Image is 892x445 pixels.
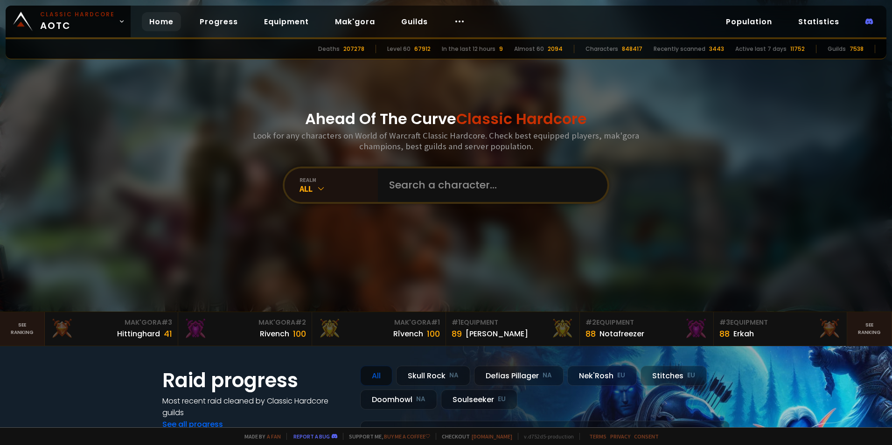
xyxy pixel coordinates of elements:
[472,433,512,440] a: [DOMAIN_NAME]
[580,312,714,346] a: #2Equipment88Notafreezer
[184,318,306,327] div: Mak'Gora
[343,433,430,440] span: Support me,
[328,12,383,31] a: Mak'gora
[514,45,544,53] div: Almost 60
[343,45,364,53] div: 207278
[449,371,459,380] small: NA
[249,130,643,152] h3: Look for any characters on World of Warcraft Classic Hardcore. Check best equipped players, mak'g...
[239,433,281,440] span: Made by
[446,312,580,346] a: #1Equipment89[PERSON_NAME]
[40,10,115,19] small: Classic Hardcore
[178,312,312,346] a: Mak'Gora#2Rivench100
[466,328,528,340] div: [PERSON_NAME]
[714,312,848,346] a: #3Equipment88Erkah
[162,419,223,430] a: See all progress
[293,433,330,440] a: Report a bug
[828,45,846,53] div: Guilds
[718,12,780,31] a: Population
[585,45,618,53] div: Characters
[161,318,172,327] span: # 3
[543,371,552,380] small: NA
[164,327,172,340] div: 41
[192,12,245,31] a: Progress
[599,328,644,340] div: Notafreezer
[396,366,470,386] div: Skull Rock
[847,312,892,346] a: Seeranking
[719,318,842,327] div: Equipment
[452,327,462,340] div: 89
[719,318,730,327] span: # 3
[733,328,754,340] div: Erkah
[300,183,378,194] div: All
[393,328,423,340] div: Rîvench
[427,327,440,340] div: 100
[850,45,864,53] div: 7538
[567,366,637,386] div: Nek'Rosh
[318,318,440,327] div: Mak'Gora
[456,108,587,129] span: Classic Hardcore
[436,433,512,440] span: Checkout
[719,327,730,340] div: 88
[300,176,378,183] div: realm
[117,328,160,340] div: Hittinghard
[360,366,392,386] div: All
[589,433,606,440] a: Terms
[431,318,440,327] span: # 1
[162,395,349,418] h4: Most recent raid cleaned by Classic Hardcore guilds
[293,327,306,340] div: 100
[585,327,596,340] div: 88
[518,433,574,440] span: v. d752d5 - production
[318,45,340,53] div: Deaths
[474,366,564,386] div: Defias Pillager
[498,395,506,404] small: EU
[610,433,630,440] a: Privacy
[40,10,115,33] span: AOTC
[360,389,437,410] div: Doomhowl
[394,12,435,31] a: Guilds
[6,6,131,37] a: Classic HardcoreAOTC
[735,45,787,53] div: Active last 7 days
[791,12,847,31] a: Statistics
[305,108,587,130] h1: Ahead Of The Curve
[387,45,411,53] div: Level 60
[585,318,708,327] div: Equipment
[162,366,349,395] h1: Raid progress
[617,371,625,380] small: EU
[257,12,316,31] a: Equipment
[142,12,181,31] a: Home
[499,45,503,53] div: 9
[622,45,642,53] div: 848417
[452,318,460,327] span: # 1
[267,433,281,440] a: a fan
[295,318,306,327] span: # 2
[383,168,596,202] input: Search a character...
[414,45,431,53] div: 67912
[442,45,495,53] div: In the last 12 hours
[45,312,179,346] a: Mak'Gora#3Hittinghard41
[384,433,430,440] a: Buy me a coffee
[641,366,707,386] div: Stitches
[260,328,289,340] div: Rivench
[441,389,517,410] div: Soulseeker
[654,45,705,53] div: Recently scanned
[687,371,695,380] small: EU
[50,318,173,327] div: Mak'Gora
[634,433,659,440] a: Consent
[452,318,574,327] div: Equipment
[548,45,563,53] div: 2094
[585,318,596,327] span: # 2
[312,312,446,346] a: Mak'Gora#1Rîvench100
[416,395,425,404] small: NA
[790,45,805,53] div: 11752
[709,45,724,53] div: 3443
